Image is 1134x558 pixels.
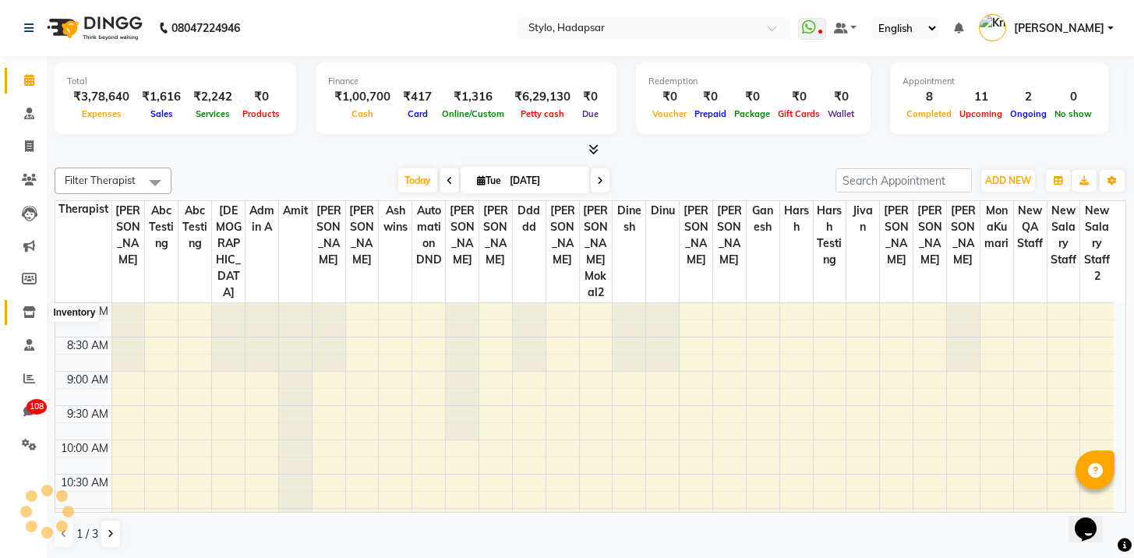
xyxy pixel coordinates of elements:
div: ₹2,242 [187,88,238,106]
span: Card [404,108,432,119]
span: Upcoming [956,108,1006,119]
div: 0 [1051,88,1096,106]
span: Automation DND [412,201,445,270]
span: Sales [147,108,177,119]
span: Abc testing [178,201,211,253]
span: Filter Therapist [65,174,136,186]
div: Therapist [55,201,111,217]
span: 108 [26,399,47,415]
span: Petty cash [517,108,568,119]
img: Krishna Singh [979,14,1006,41]
span: [PERSON_NAME] [546,201,579,270]
span: abc testing [145,201,178,253]
span: [PERSON_NAME] [313,201,345,270]
span: New QA Staff [1014,201,1047,253]
div: ₹0 [648,88,691,106]
span: Voucher [648,108,691,119]
div: ₹1,316 [438,88,508,106]
span: Expenses [78,108,125,119]
span: [PERSON_NAME] [346,201,379,270]
div: ₹1,00,700 [328,88,397,106]
span: Ganesh [747,201,779,237]
span: Prepaid [691,108,730,119]
a: 108 [5,399,42,425]
span: Cash [348,108,377,119]
span: New Salary Staff 2 [1080,201,1114,286]
span: [PERSON_NAME] [713,201,746,270]
span: MonaKumari [980,201,1013,253]
div: 9:00 AM [64,372,111,388]
iframe: chat widget [1069,496,1118,542]
div: ₹417 [397,88,438,106]
input: 2025-09-02 [505,169,583,192]
span: Services [192,108,234,119]
div: ₹0 [774,88,824,106]
span: 1 / 3 [76,526,98,542]
span: [PERSON_NAME] [479,201,512,270]
span: [PERSON_NAME] [680,201,712,270]
span: Admin A [246,201,278,237]
span: Package [730,108,774,119]
div: ₹1,616 [136,88,187,106]
div: Redemption [648,75,858,88]
div: Inventory [49,303,99,322]
div: ₹0 [824,88,858,106]
span: Online/Custom [438,108,508,119]
div: 9:30 AM [64,406,111,422]
span: [PERSON_NAME] [947,201,980,270]
div: ₹0 [238,88,284,106]
img: logo [40,6,147,50]
span: dinesh [613,201,645,237]
span: [PERSON_NAME] [112,201,145,270]
span: Ongoing [1006,108,1051,119]
div: 11 [956,88,1006,106]
div: Finance [328,75,604,88]
span: [PERSON_NAME] Mokal2 [580,201,613,302]
span: No show [1051,108,1096,119]
div: ₹0 [577,88,604,106]
div: ₹3,78,640 [67,88,136,106]
div: Appointment [903,75,1096,88]
span: jivan [846,201,879,237]
div: 8:30 AM [64,337,111,354]
span: [PERSON_NAME] [446,201,479,270]
div: 2 [1006,88,1051,106]
div: 11:00 AM [58,509,111,525]
span: Products [238,108,284,119]
b: 08047224946 [171,6,240,50]
span: Wallet [824,108,858,119]
span: Today [398,168,437,192]
span: Due [578,108,602,119]
div: 8 [903,88,956,106]
span: Completed [903,108,956,119]
input: Search Appointment [835,168,972,192]
span: ashwins [379,201,412,237]
div: ₹0 [730,88,774,106]
div: Total [67,75,284,88]
span: harsh [780,201,813,237]
span: Amit [279,201,312,221]
span: [DEMOGRAPHIC_DATA] [212,201,245,302]
span: [PERSON_NAME] [880,201,913,270]
div: ₹6,29,130 [508,88,577,106]
span: Tue [473,175,505,186]
span: ADD NEW [985,175,1031,186]
div: ₹0 [691,88,730,106]
span: ddddd [513,201,546,237]
span: dinu [646,201,679,221]
span: harsh testing [814,201,846,270]
button: ADD NEW [981,170,1035,192]
span: New Salary Staff [1047,201,1080,270]
span: [PERSON_NAME] [913,201,946,270]
div: 10:30 AM [58,475,111,491]
span: Gift Cards [774,108,824,119]
div: 10:00 AM [58,440,111,457]
span: [PERSON_NAME] [1014,20,1104,37]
